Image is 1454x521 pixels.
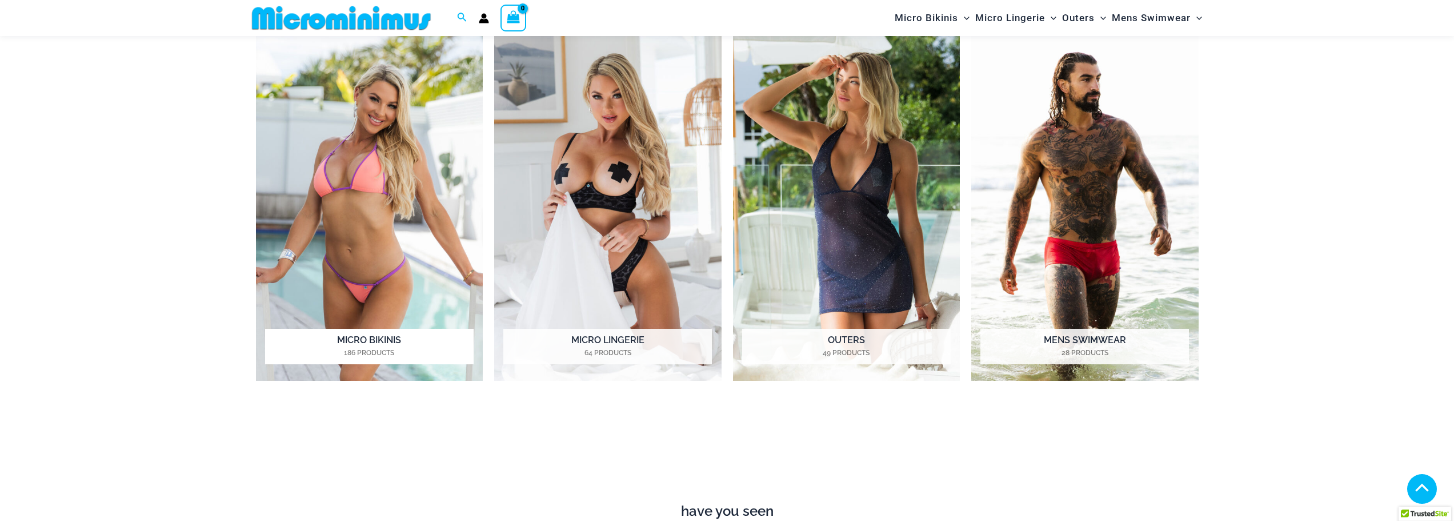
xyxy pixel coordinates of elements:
[1112,3,1191,33] span: Mens Swimwear
[1109,3,1205,33] a: Mens SwimwearMenu ToggleMenu Toggle
[1062,3,1095,33] span: Outers
[971,32,1199,381] img: Mens Swimwear
[895,3,958,33] span: Micro Bikinis
[494,32,722,381] img: Micro Lingerie
[479,13,489,23] a: Account icon link
[975,3,1045,33] span: Micro Lingerie
[457,11,467,25] a: Search icon link
[500,5,527,31] a: View Shopping Cart, empty
[1059,3,1109,33] a: OutersMenu ToggleMenu Toggle
[256,32,483,381] img: Micro Bikinis
[256,411,1199,497] iframe: TrustedSite Certified
[503,348,712,358] mark: 64 Products
[958,3,970,33] span: Menu Toggle
[971,32,1199,381] a: Visit product category Mens Swimwear
[256,32,483,381] a: Visit product category Micro Bikinis
[980,348,1189,358] mark: 28 Products
[980,329,1189,364] h2: Mens Swimwear
[494,32,722,381] a: Visit product category Micro Lingerie
[247,5,435,31] img: MM SHOP LOGO FLAT
[247,503,1207,520] h4: have you seen
[733,32,960,381] a: Visit product category Outers
[265,329,474,364] h2: Micro Bikinis
[503,329,712,364] h2: Micro Lingerie
[1045,3,1056,33] span: Menu Toggle
[742,348,951,358] mark: 49 Products
[265,348,474,358] mark: 186 Products
[1191,3,1202,33] span: Menu Toggle
[892,3,972,33] a: Micro BikinisMenu ToggleMenu Toggle
[890,2,1207,34] nav: Site Navigation
[972,3,1059,33] a: Micro LingerieMenu ToggleMenu Toggle
[742,329,951,364] h2: Outers
[1095,3,1106,33] span: Menu Toggle
[733,32,960,381] img: Outers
